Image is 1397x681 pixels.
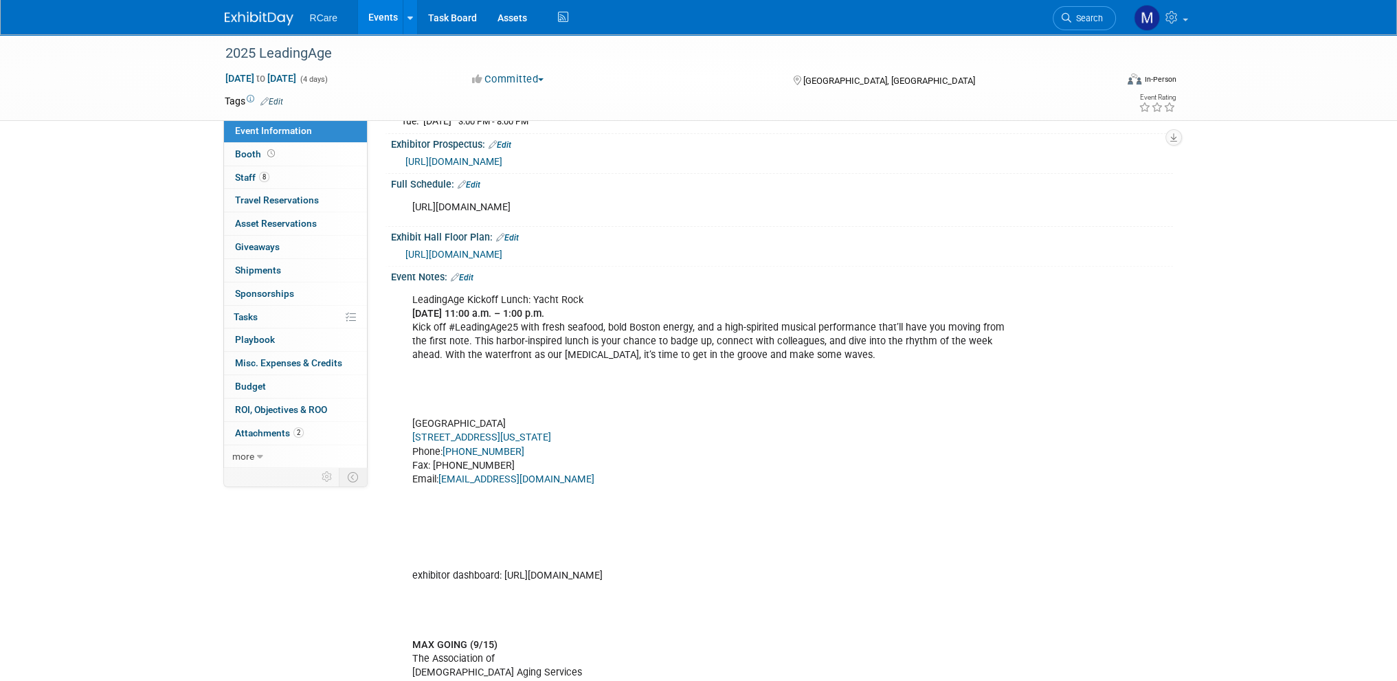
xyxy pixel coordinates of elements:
[458,116,528,126] span: 3:00 PM - 8:00 PM
[310,12,337,23] span: RCare
[235,404,327,415] span: ROI, Objectives & ROO
[391,174,1173,192] div: Full Schedule:
[391,134,1173,152] div: Exhibitor Prospectus:
[412,639,498,651] b: MAX GOING (9/15)
[254,73,267,84] span: to
[225,72,297,85] span: [DATE] [DATE]
[235,427,304,438] span: Attachments
[412,308,491,320] b: [DATE] 11:00 a.m.
[235,381,266,392] span: Budget
[224,422,367,445] a: Attachments2
[259,172,269,182] span: 8
[391,267,1173,284] div: Event Notes:
[1143,74,1176,85] div: In-Person
[235,265,281,276] span: Shipments
[496,233,519,243] a: Edit
[412,432,551,443] a: [STREET_ADDRESS][US_STATE]
[224,259,367,282] a: Shipments
[803,76,975,86] span: [GEOGRAPHIC_DATA], [GEOGRAPHIC_DATA]
[1128,74,1141,85] img: Format-Inperson.png
[403,194,1022,221] div: [URL][DOMAIN_NAME]
[1134,5,1160,31] img: Mike Andolina
[224,120,367,142] a: Event Information
[405,249,502,260] a: [URL][DOMAIN_NAME]
[224,143,367,166] a: Booth
[224,189,367,212] a: Travel Reservations
[224,212,367,235] a: Asset Reservations
[339,468,367,486] td: Toggle Event Tabs
[224,166,367,189] a: Staff8
[299,75,328,84] span: (4 days)
[315,468,339,486] td: Personalize Event Tab Strip
[235,334,275,345] span: Playbook
[234,311,258,322] span: Tasks
[224,306,367,328] a: Tasks
[235,125,312,136] span: Event Information
[224,399,367,421] a: ROI, Objectives & ROO
[451,273,473,282] a: Edit
[1035,71,1176,92] div: Event Format
[224,445,367,468] a: more
[405,156,502,167] a: [URL][DOMAIN_NAME]
[458,180,480,190] a: Edit
[224,282,367,305] a: Sponsorships
[260,97,283,107] a: Edit
[467,72,549,87] button: Committed
[235,218,317,229] span: Asset Reservations
[235,194,319,205] span: Travel Reservations
[443,446,524,458] a: [PHONE_NUMBER]
[494,308,500,320] b: –
[224,352,367,375] a: Misc. Expenses & Credits
[293,427,304,438] span: 2
[235,148,278,159] span: Booth
[503,308,544,320] b: 1:00 p.m.
[221,41,1095,66] div: 2025 LeadingAge
[265,148,278,159] span: Booth not reserved yet
[224,375,367,398] a: Budget
[232,451,254,462] span: more
[235,241,280,252] span: Giveaways
[489,140,511,150] a: Edit
[1053,6,1116,30] a: Search
[224,236,367,258] a: Giveaways
[1071,13,1103,23] span: Search
[1138,94,1175,101] div: Event Rating
[235,172,269,183] span: Staff
[235,357,342,368] span: Misc. Expenses & Credits
[224,328,367,351] a: Playbook
[438,473,594,485] a: [EMAIL_ADDRESS][DOMAIN_NAME]
[391,227,1173,245] div: Exhibit Hall Floor Plan:
[235,288,294,299] span: Sponsorships
[225,94,283,108] td: Tags
[225,12,293,25] img: ExhibitDay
